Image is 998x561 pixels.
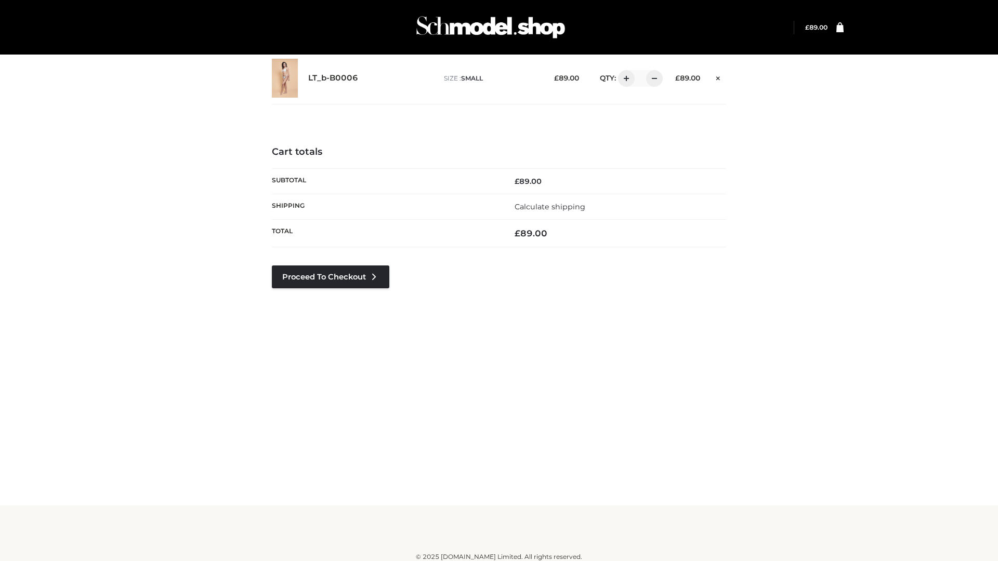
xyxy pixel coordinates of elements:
h4: Cart totals [272,146,726,158]
a: Calculate shipping [515,202,585,211]
bdi: 89.00 [515,177,542,186]
span: £ [675,74,680,82]
a: £89.00 [805,23,828,31]
span: SMALL [461,74,483,82]
span: £ [515,177,519,186]
a: LT_b-B0006 [308,73,358,83]
th: Subtotal [272,168,499,194]
bdi: 89.00 [675,74,700,82]
span: £ [515,228,520,238]
span: £ [554,74,559,82]
th: Shipping [272,194,499,219]
bdi: 89.00 [805,23,828,31]
p: size : [444,74,538,83]
a: Remove this item [711,70,726,84]
div: QTY: [589,70,659,87]
bdi: 89.00 [515,228,547,238]
th: Total [272,220,499,247]
a: Proceed to Checkout [272,265,389,288]
span: £ [805,23,809,31]
bdi: 89.00 [554,74,579,82]
img: Schmodel Admin 964 [413,7,569,48]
